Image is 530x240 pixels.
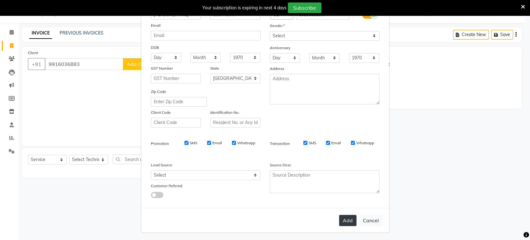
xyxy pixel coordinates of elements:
[331,140,341,146] label: Email
[151,110,171,115] label: Client Code
[356,140,374,146] label: Whatsapp
[359,215,383,226] button: Cancel
[151,118,201,127] input: Client Code
[309,140,316,146] label: SMS
[210,66,219,71] label: State
[151,97,207,107] input: Enter Zip Code
[210,110,239,115] label: Identification No.
[270,162,291,168] label: Source Desc
[151,141,169,146] label: Promotion
[151,31,260,40] input: Email
[151,183,182,189] label: Customer Referral
[339,215,356,226] button: Add
[270,66,284,72] label: Address
[270,23,285,29] label: Gender
[151,45,159,50] label: DOB
[151,23,161,28] label: Email
[151,74,201,83] input: GST Number
[151,162,172,168] label: Lead Source
[202,5,287,11] div: Your subscription is expiring in next 4 days
[270,45,290,51] label: Anniversary
[270,141,290,146] label: Transaction
[212,140,222,146] label: Email
[210,118,260,127] input: Resident No. or Any Id
[151,89,166,95] label: Zip Code
[190,140,197,146] label: SMS
[151,66,173,71] label: GST Number
[237,140,255,146] label: Whatsapp
[288,2,321,13] button: Subscribe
